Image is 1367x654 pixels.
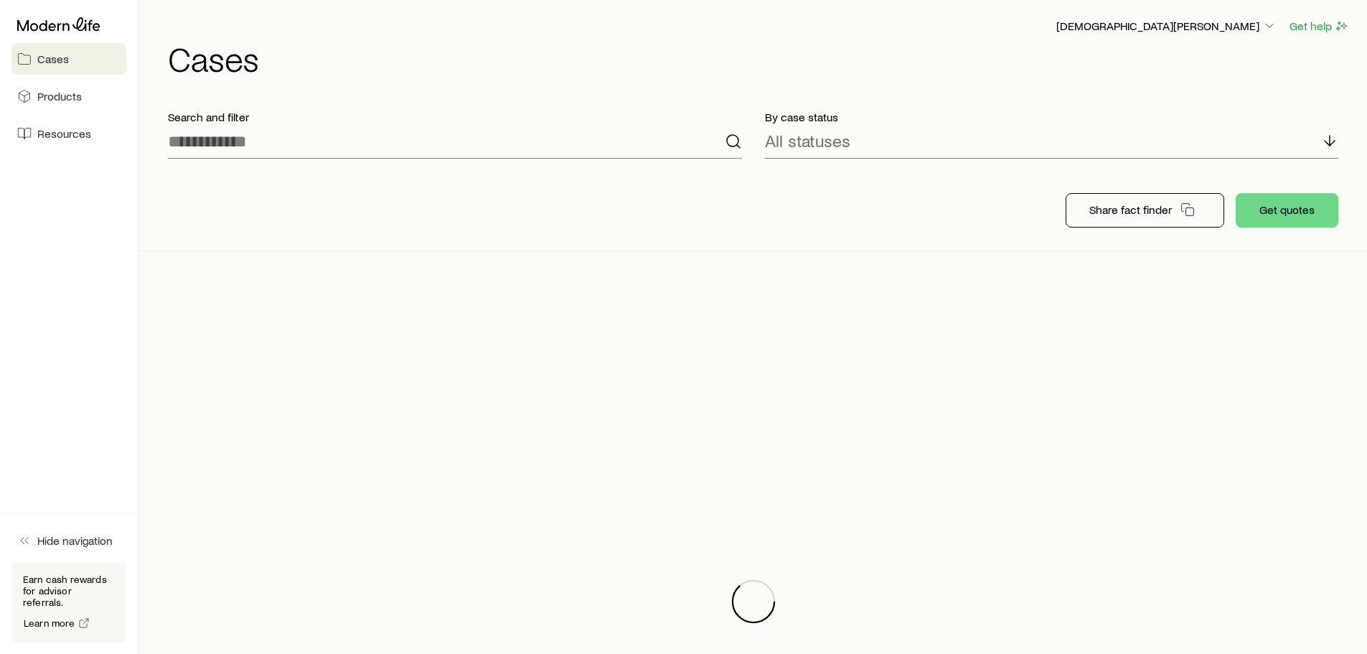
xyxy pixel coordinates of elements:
span: Learn more [24,618,75,628]
p: Share fact finder [1089,202,1172,217]
p: Earn cash rewards for advisor referrals. [23,574,115,608]
span: Hide navigation [37,533,113,548]
span: Products [37,89,82,103]
div: Earn cash rewards for advisor referrals.Learn more [11,562,126,643]
p: All statuses [765,131,850,151]
button: Get help [1289,18,1350,34]
a: Cases [11,43,126,75]
a: Resources [11,118,126,149]
p: Search and filter [168,110,742,124]
a: Products [11,80,126,112]
button: Share fact finder [1066,193,1224,228]
button: Hide navigation [11,525,126,556]
button: Get quotes [1236,193,1338,228]
p: [DEMOGRAPHIC_DATA][PERSON_NAME] [1056,19,1277,33]
button: [DEMOGRAPHIC_DATA][PERSON_NAME] [1056,18,1277,35]
h1: Cases [168,41,1350,75]
p: By case status [765,110,1339,124]
span: Resources [37,126,91,141]
span: Cases [37,52,69,66]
